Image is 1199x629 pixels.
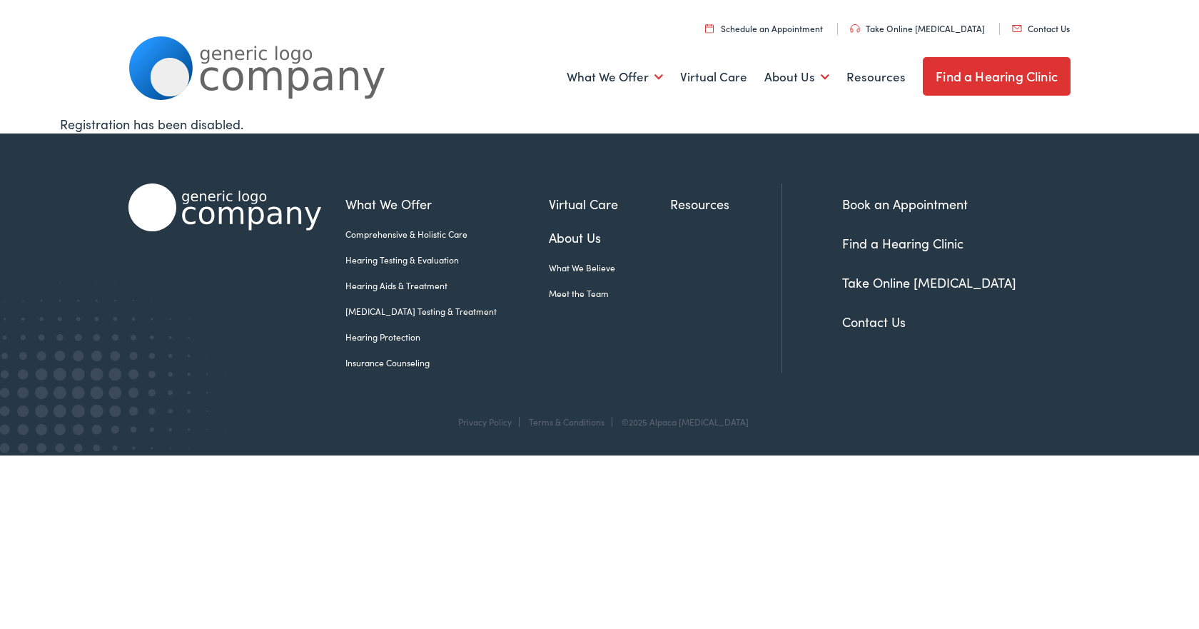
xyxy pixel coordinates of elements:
[345,279,549,292] a: Hearing Aids & Treatment
[549,287,670,300] a: Meet the Team
[567,51,663,104] a: What We Offer
[614,417,749,427] div: ©2025 Alpaca [MEDICAL_DATA]
[842,195,968,213] a: Book an Appointment
[345,253,549,266] a: Hearing Testing & Evaluation
[529,416,604,428] a: Terms & Conditions
[345,228,549,241] a: Comprehensive & Holistic Care
[458,416,512,428] a: Privacy Policy
[842,313,906,331] a: Contact Us
[680,51,747,104] a: Virtual Care
[670,194,781,213] a: Resources
[842,234,963,252] a: Find a Hearing Clinic
[549,228,670,247] a: About Us
[705,22,823,34] a: Schedule an Appointment
[705,24,714,33] img: utility icon
[850,22,985,34] a: Take Online [MEDICAL_DATA]
[1012,22,1070,34] a: Contact Us
[549,194,670,213] a: Virtual Care
[923,57,1071,96] a: Find a Hearing Clinic
[345,331,549,343] a: Hearing Protection
[850,24,860,33] img: utility icon
[846,51,906,104] a: Resources
[345,356,549,369] a: Insurance Counseling
[764,51,829,104] a: About Us
[1012,25,1022,32] img: utility icon
[549,261,670,274] a: What We Believe
[60,114,1139,134] div: Registration has been disabled.
[345,305,549,318] a: [MEDICAL_DATA] Testing & Treatment
[128,183,321,231] img: Alpaca Audiology
[842,273,1016,291] a: Take Online [MEDICAL_DATA]
[345,194,549,213] a: What We Offer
